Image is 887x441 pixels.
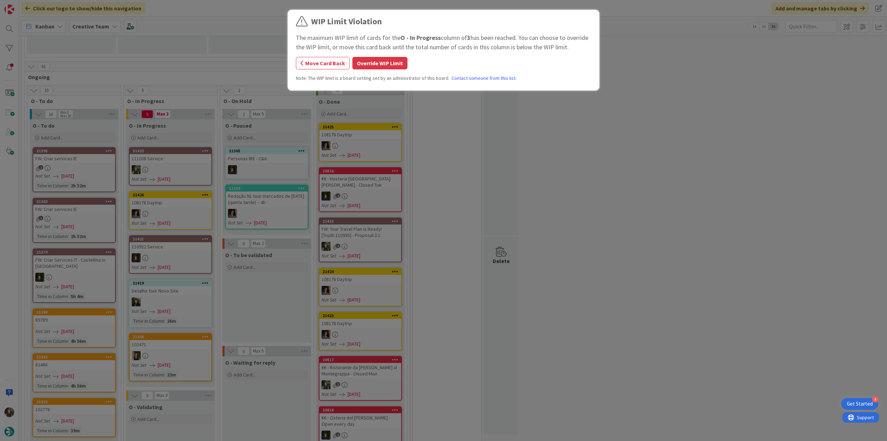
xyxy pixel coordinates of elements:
b: 3 [467,34,471,42]
button: Override WIP Limit [352,57,407,69]
div: WIP Limit Violation [311,15,382,28]
div: Note: The WIP limit is a board setting set by an administrator of this board. [296,75,591,82]
div: Open Get Started checklist, remaining modules: 4 [841,398,878,410]
div: The maximum WIP limit of cards for the column of has been reached. You can choose to override the... [296,33,591,52]
div: Get Started [847,400,873,407]
button: Move Card Back [296,57,350,69]
span: Support [15,1,32,9]
a: Contact someone from this list. [451,75,517,82]
b: O - In Progress [401,34,441,42]
div: 4 [872,396,878,402]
